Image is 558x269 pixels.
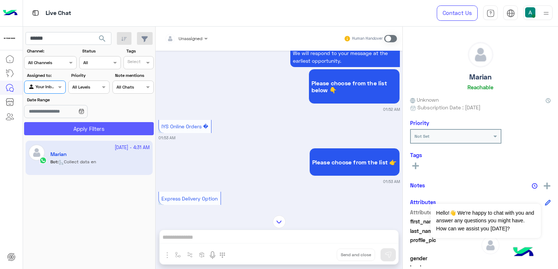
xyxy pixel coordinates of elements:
[290,39,400,67] p: 20/9/2025, 1:52 AM
[410,182,425,188] h6: Notes
[410,236,480,253] span: profile_pic
[507,9,515,17] img: tab
[437,5,478,21] a: Contact Us
[532,183,538,189] img: notes
[525,7,535,17] img: userImage
[115,72,153,79] label: Note mentions
[468,42,493,67] img: defaultAdmin.png
[161,123,208,129] span: IYS Online Orders �
[93,32,111,48] button: search
[24,122,154,135] button: Apply Filters
[158,207,175,213] small: 01:53 AM
[312,79,397,93] span: Please choose from the list below 👇
[71,72,109,79] label: Priority
[481,254,551,262] span: null
[410,227,480,235] span: last_name
[410,199,436,205] h6: Attributes
[352,36,383,42] small: Human Handover
[27,97,109,103] label: Date Range
[410,254,480,262] span: gender
[410,218,480,225] span: first_name
[27,48,76,54] label: Channel:
[46,8,71,18] p: Live Chat
[469,73,492,81] h5: Marian
[273,215,286,228] img: scroll
[82,48,120,54] label: Status
[511,240,536,265] img: hulul-logo.png
[486,9,495,17] img: tab
[337,249,375,261] button: Send and close
[481,236,500,254] img: defaultAdmin.png
[161,195,218,202] span: Express Delivery Option
[417,104,481,111] span: Subscription Date : [DATE]
[126,58,141,67] div: Select
[158,135,175,141] small: 01:53 AM
[410,120,429,126] h6: Priority
[542,9,551,18] img: profile
[483,5,498,21] a: tab
[27,72,65,79] label: Assigned to:
[31,8,40,17] img: tab
[312,159,397,165] span: Please choose from the list 👉
[410,152,551,158] h6: Tags
[383,179,400,184] small: 01:53 AM
[410,96,439,104] span: Unknown
[179,36,202,41] span: Unassigned
[3,32,16,45] img: 923305001092802
[126,48,153,54] label: Tags
[431,204,540,238] span: Hello!👋 We're happy to chat with you and answer any questions you might have. How can we assist y...
[414,133,429,139] b: Not Set
[98,34,107,43] span: search
[410,208,480,216] span: Attribute Name
[544,183,550,189] img: add
[3,5,18,21] img: Logo
[383,106,400,112] small: 01:52 AM
[467,84,493,90] h6: Reachable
